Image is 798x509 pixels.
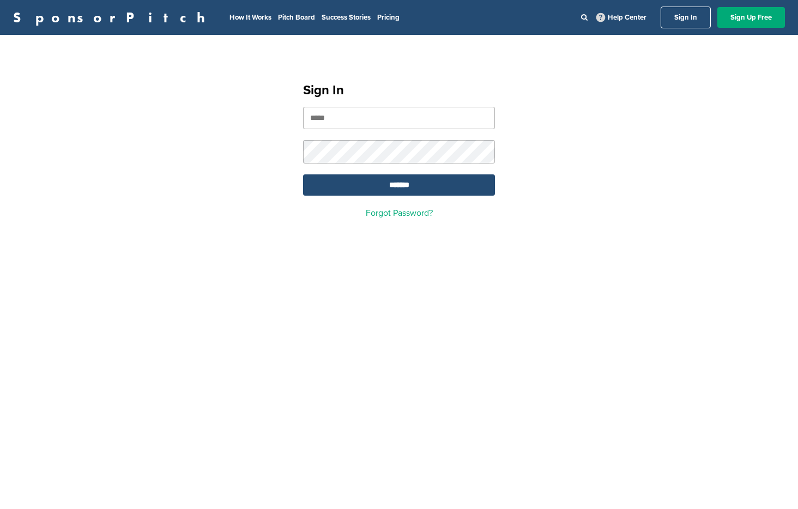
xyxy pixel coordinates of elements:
[229,13,271,22] a: How It Works
[13,10,212,25] a: SponsorPitch
[322,13,371,22] a: Success Stories
[717,7,785,28] a: Sign Up Free
[377,13,400,22] a: Pricing
[278,13,315,22] a: Pitch Board
[594,11,649,24] a: Help Center
[661,7,711,28] a: Sign In
[366,208,433,219] a: Forgot Password?
[303,81,495,100] h1: Sign In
